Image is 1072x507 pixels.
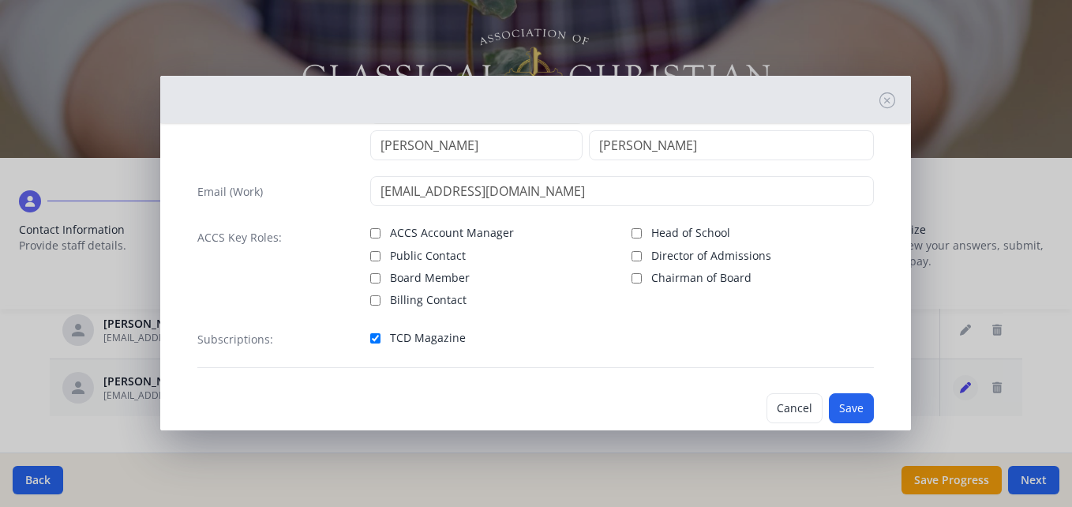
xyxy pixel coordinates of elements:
input: Public Contact [370,251,380,261]
label: Subscriptions: [197,332,273,347]
input: Last Name [589,130,874,160]
span: Public Contact [390,248,466,264]
input: Director of Admissions [632,251,642,261]
input: contact@site.com [370,176,873,206]
button: Save [829,393,874,423]
input: First Name [370,130,583,160]
label: Email (Work) [197,184,263,200]
input: TCD Magazine [370,333,380,344]
label: ACCS Key Roles: [197,230,282,246]
input: Board Member [370,273,380,284]
span: Billing Contact [390,292,467,308]
span: Director of Admissions [651,248,771,264]
input: Billing Contact [370,295,380,306]
input: ACCS Account Manager [370,228,380,238]
span: TCD Magazine [390,330,466,346]
span: Head of School [651,225,730,241]
input: Chairman of Board [632,273,642,284]
span: Chairman of Board [651,270,752,286]
span: Board Member [390,270,470,286]
input: Head of School [632,228,642,238]
button: Cancel [767,393,823,423]
span: ACCS Account Manager [390,225,514,241]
